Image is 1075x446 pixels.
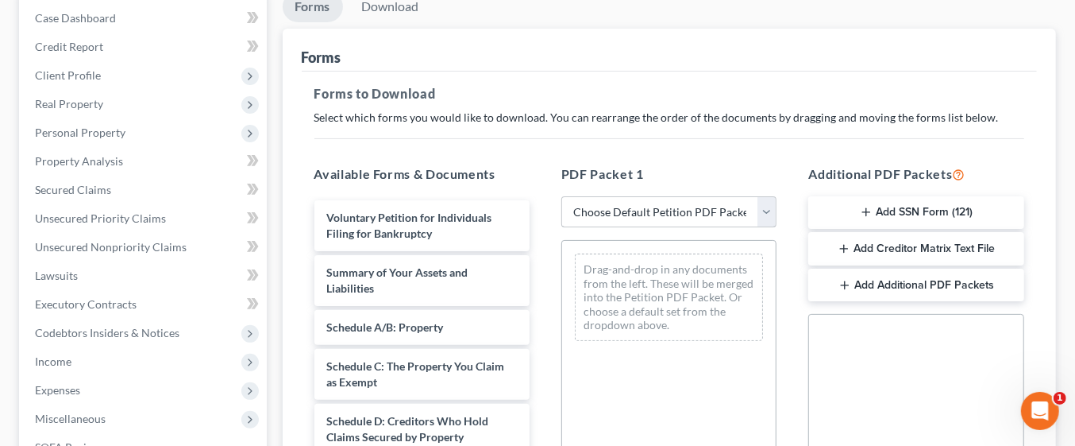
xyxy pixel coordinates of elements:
span: Case Dashboard [35,11,116,25]
p: Select which forms you would like to download. You can rearrange the order of the documents by dr... [314,110,1025,126]
span: Codebtors Insiders & Notices [35,326,179,339]
a: Property Analysis [22,147,267,176]
span: Client Profile [35,68,101,82]
span: Expenses [35,383,80,397]
h5: Forms to Download [314,84,1025,103]
a: Unsecured Priority Claims [22,204,267,233]
button: Add Additional PDF Packets [808,269,1023,302]
span: Credit Report [35,40,103,53]
a: Case Dashboard [22,4,267,33]
a: Unsecured Nonpriority Claims [22,233,267,262]
span: Unsecured Priority Claims [35,211,166,225]
span: Property Analysis [35,154,123,168]
div: Drag-and-drop in any documents from the left. These will be merged into the Petition PDF Packet. ... [575,254,763,341]
span: Miscellaneous [35,412,106,425]
a: Secured Claims [22,176,267,204]
span: Unsecured Nonpriority Claims [35,240,187,254]
span: Summary of Your Assets and Liabilities [327,266,468,295]
span: Schedule D: Creditors Who Hold Claims Secured by Property [327,414,489,444]
span: Voluntary Petition for Individuals Filing for Bankruptcy [327,211,492,240]
a: Executory Contracts [22,290,267,319]
button: Add SSN Form (121) [808,196,1023,230]
span: Secured Claims [35,183,111,196]
a: Lawsuits [22,262,267,290]
button: Add Creditor Matrix Text File [808,232,1023,266]
h5: PDF Packet 1 [561,165,776,184]
span: Lawsuits [35,269,78,282]
span: Schedule C: The Property You Claim as Exempt [327,359,505,389]
h5: Additional PDF Packets [808,165,1023,184]
span: Real Property [35,97,103,111]
iframe: Intercom live chat [1021,392,1059,430]
div: Forms [302,48,341,67]
h5: Available Forms & Documents [314,165,530,184]
span: 1 [1054,392,1066,405]
span: Schedule A/B: Property [327,320,444,334]
span: Executory Contracts [35,297,137,311]
span: Income [35,355,71,368]
span: Personal Property [35,126,125,139]
a: Credit Report [22,33,267,61]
